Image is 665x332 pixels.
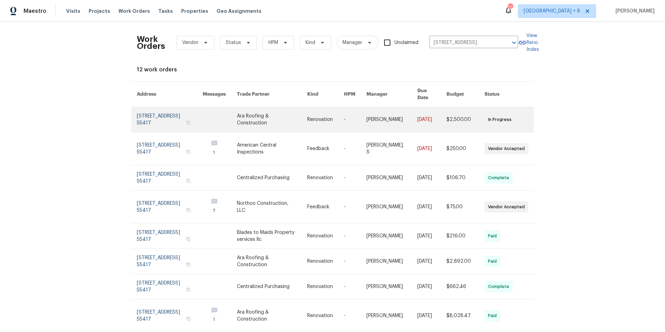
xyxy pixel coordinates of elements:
[361,82,412,107] th: Manager
[231,132,302,165] td: American Central Inspections
[158,9,173,14] span: Tasks
[185,178,192,184] button: Copy Address
[338,224,361,249] td: -
[231,249,302,274] td: Ara Roofing & Construction
[181,8,208,15] span: Properties
[231,274,302,299] td: Centralized Purchasing
[185,120,192,126] button: Copy Address
[268,39,278,46] span: HPM
[338,249,361,274] td: -
[429,37,499,48] input: Enter in an address
[338,82,361,107] th: HPM
[302,82,338,107] th: Kind
[361,191,412,224] td: [PERSON_NAME]
[185,236,192,242] button: Copy Address
[361,224,412,249] td: [PERSON_NAME]
[518,32,539,53] a: View Reno Index
[302,165,338,191] td: Renovation
[231,191,302,224] td: Northco Construction, LLC
[231,165,302,191] td: Centralized Purchasing
[137,66,528,73] div: 12 work orders
[394,39,418,46] span: Unclaimed
[361,249,412,274] td: [PERSON_NAME]
[508,4,513,11] div: 22
[361,107,412,132] td: [PERSON_NAME]
[137,36,165,50] h2: Work Orders
[338,165,361,191] td: -
[613,8,655,15] span: [PERSON_NAME]
[302,274,338,299] td: Renovation
[131,82,197,107] th: Address
[338,274,361,299] td: -
[185,316,192,322] button: Copy Address
[185,207,192,213] button: Copy Address
[361,132,412,165] td: [PERSON_NAME]. S
[231,107,302,132] td: Ara Roofing & Construction
[185,287,192,293] button: Copy Address
[302,107,338,132] td: Renovation
[66,8,80,15] span: Visits
[361,274,412,299] td: [PERSON_NAME]
[197,82,231,107] th: Messages
[338,191,361,224] td: -
[338,107,361,132] td: -
[302,132,338,165] td: Feedback
[305,39,315,46] span: Kind
[89,8,110,15] span: Projects
[302,249,338,274] td: Renovation
[338,132,361,165] td: -
[441,82,479,107] th: Budget
[524,8,580,15] span: [GEOGRAPHIC_DATA] + 8
[302,191,338,224] td: Feedback
[479,82,534,107] th: Status
[412,82,441,107] th: Due Date
[185,261,192,268] button: Copy Address
[302,224,338,249] td: Renovation
[185,149,192,155] button: Copy Address
[231,82,302,107] th: Trade Partner
[118,8,150,15] span: Work Orders
[216,8,261,15] span: Geo Assignments
[226,39,241,46] span: Status
[24,8,46,15] span: Maestro
[361,165,412,191] td: [PERSON_NAME]
[343,39,362,46] span: Manager
[182,39,198,46] span: Vendor
[231,224,302,249] td: Blades to Maids Property services llc
[509,38,519,47] button: Open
